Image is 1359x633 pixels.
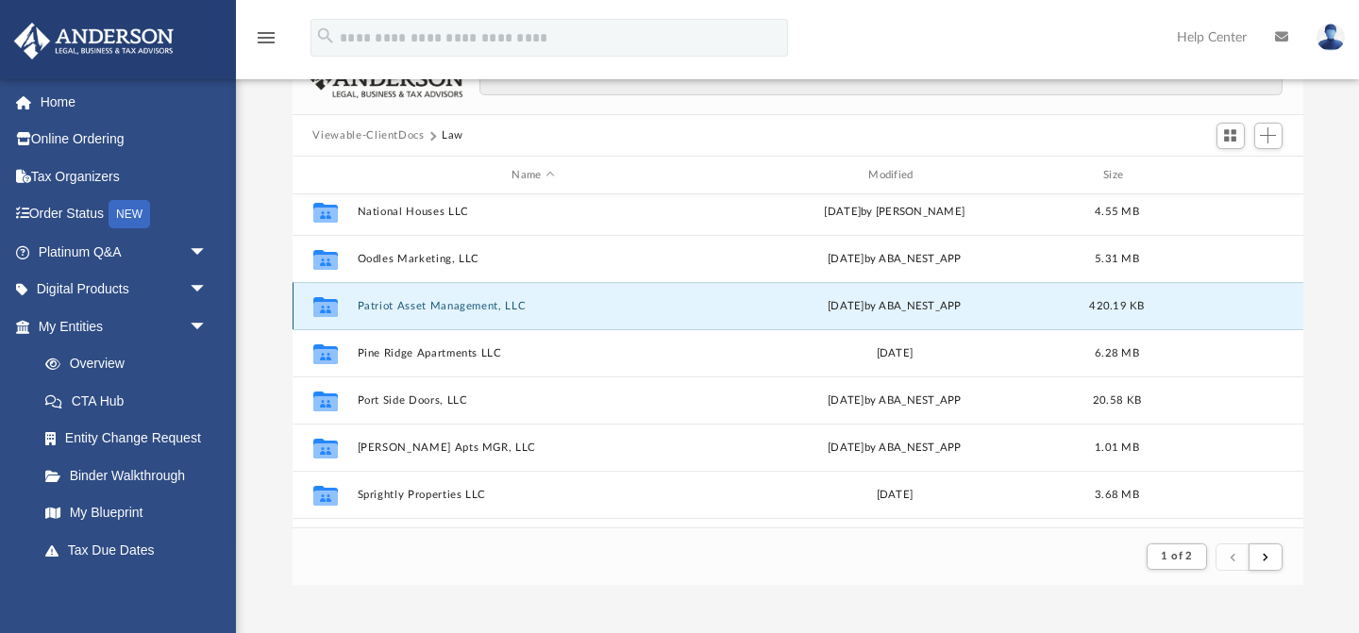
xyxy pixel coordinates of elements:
div: [DATE] by ABA_NEST_APP [718,251,1071,268]
a: Entity Change Request [26,420,236,458]
button: 1 of 2 [1147,543,1206,570]
div: NEW [109,200,150,228]
a: Order StatusNEW [13,195,236,234]
div: Name [356,167,709,184]
a: Digital Productsarrow_drop_down [13,271,236,308]
button: Sprightly Properties LLC [357,489,710,501]
button: Patriot Asset Management, LLC [357,300,710,312]
span: arrow_drop_down [189,308,226,346]
button: Oodles Marketing, LLC [357,253,710,265]
img: User Pic [1317,24,1345,51]
span: 5.31 MB [1095,254,1139,264]
a: CTA Hub [26,382,236,420]
i: search [315,25,336,46]
a: Tax Due Dates [26,531,236,569]
a: Online Ordering [13,121,236,158]
div: Modified [717,167,1070,184]
div: id [300,167,347,184]
button: National Houses LLC [357,206,710,218]
a: Overview [26,345,236,383]
div: [DATE] by [PERSON_NAME] [718,204,1071,221]
button: [PERSON_NAME] Apts MGR, LLC [357,441,710,454]
div: grid [293,194,1303,528]
span: 6.28 MB [1095,348,1139,358]
div: [DATE] [718,345,1071,362]
span: 3.68 MB [1095,490,1139,500]
button: Add [1254,123,1283,149]
div: [DATE] by ABA_NEST_APP [718,298,1071,315]
i: menu [255,26,277,49]
div: id [1163,167,1295,184]
a: My Entitiesarrow_drop_down [13,308,236,345]
div: Size [1079,167,1154,184]
button: Pine Ridge Apartments LLC [357,347,710,359]
img: Anderson Advisors Platinum Portal [8,23,179,59]
button: Viewable-ClientDocs [312,127,424,144]
a: Platinum Q&Aarrow_drop_down [13,233,236,271]
div: [DATE] by ABA_NEST_APP [718,392,1071,409]
div: [DATE] by ABA_NEST_APP [718,440,1071,457]
a: My Blueprint [26,494,226,532]
a: Home [13,83,236,121]
span: 1 of 2 [1161,551,1192,561]
span: arrow_drop_down [189,271,226,309]
span: 1.01 MB [1095,442,1139,453]
a: Binder Walkthrough [26,457,236,494]
span: 4.55 MB [1095,207,1139,217]
button: Switch to Grid View [1216,123,1245,149]
a: Tax Organizers [13,158,236,195]
button: Port Side Doors, LLC [357,394,710,407]
div: [DATE] [718,487,1071,504]
span: 420.19 KB [1089,301,1144,311]
span: arrow_drop_down [189,569,226,608]
span: arrow_drop_down [189,233,226,272]
a: menu [255,36,277,49]
button: Law [442,127,463,144]
a: My [PERSON_NAME] Teamarrow_drop_down [13,569,226,629]
span: 20.58 KB [1092,395,1140,406]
